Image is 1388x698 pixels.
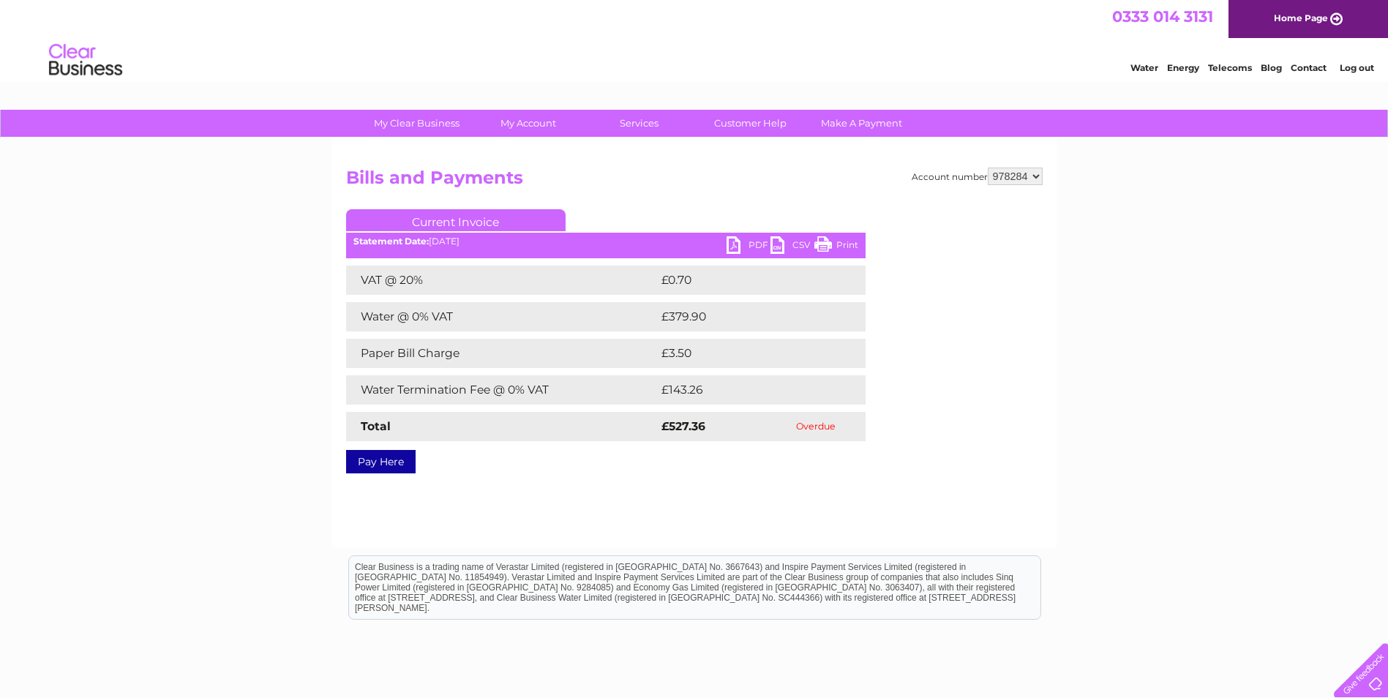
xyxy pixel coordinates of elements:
h2: Bills and Payments [346,168,1043,195]
a: Customer Help [690,110,811,137]
a: 0333 014 3131 [1112,7,1213,26]
td: £143.26 [658,375,839,405]
div: Account number [912,168,1043,185]
a: Contact [1291,62,1327,73]
a: Log out [1340,62,1374,73]
strong: £527.36 [661,419,705,433]
a: Telecoms [1208,62,1252,73]
a: Pay Here [346,450,416,473]
td: £3.50 [658,339,831,368]
a: CSV [770,236,814,258]
a: Water [1130,62,1158,73]
div: [DATE] [346,236,866,247]
td: Water @ 0% VAT [346,302,658,331]
td: Water Termination Fee @ 0% VAT [346,375,658,405]
div: Clear Business is a trading name of Verastar Limited (registered in [GEOGRAPHIC_DATA] No. 3667643... [349,8,1040,71]
td: Overdue [766,412,866,441]
td: £379.90 [658,302,840,331]
a: Print [814,236,858,258]
td: £0.70 [658,266,831,295]
a: Make A Payment [801,110,922,137]
a: Blog [1261,62,1282,73]
a: Energy [1167,62,1199,73]
td: Paper Bill Charge [346,339,658,368]
strong: Total [361,419,391,433]
a: My Clear Business [356,110,477,137]
b: Statement Date: [353,236,429,247]
a: My Account [468,110,588,137]
td: VAT @ 20% [346,266,658,295]
a: Current Invoice [346,209,566,231]
img: logo.png [48,38,123,83]
a: PDF [727,236,770,258]
a: Services [579,110,699,137]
